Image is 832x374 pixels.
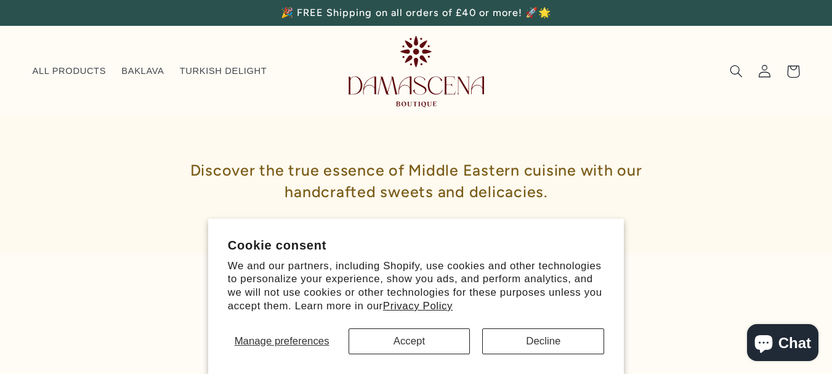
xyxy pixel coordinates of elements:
[114,58,172,85] a: BAKLAVA
[25,58,114,85] a: ALL PRODUCTS
[172,58,275,85] a: TURKISH DELIGHT
[33,65,107,77] span: ALL PRODUCTS
[344,31,489,112] a: Damascena Boutique
[383,300,453,312] a: Privacy Policy
[235,335,329,347] span: Manage preferences
[121,65,164,77] span: BAKLAVA
[228,238,605,253] h2: Cookie consent
[482,328,604,354] button: Decline
[743,324,822,364] inbox-online-store-chat: Shopify online store chat
[228,259,605,313] p: We and our partners, including Shopify, use cookies and other technologies to personalize your ex...
[228,328,336,354] button: Manage preferences
[180,65,267,77] span: TURKISH DELIGHT
[349,328,471,354] button: Accept
[281,7,551,18] span: 🎉 FREE Shipping on all orders of £40 or more! 🚀🌟
[349,36,484,107] img: Damascena Boutique
[145,141,687,221] h1: Discover the true essence of Middle Eastern cuisine with our handcrafted sweets and delicacies.
[722,57,751,86] summary: Search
